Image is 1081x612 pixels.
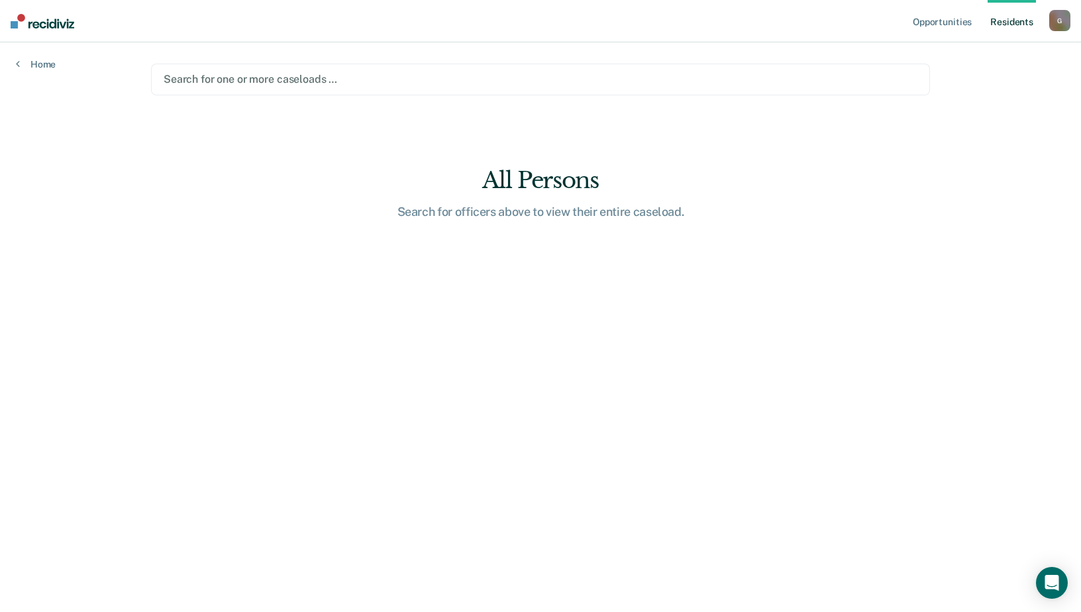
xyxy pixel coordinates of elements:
[1049,10,1070,31] button: G
[16,58,56,70] a: Home
[1036,567,1068,599] div: Open Intercom Messenger
[11,14,74,28] img: Recidiviz
[329,205,752,219] div: Search for officers above to view their entire caseload.
[329,167,752,194] div: All Persons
